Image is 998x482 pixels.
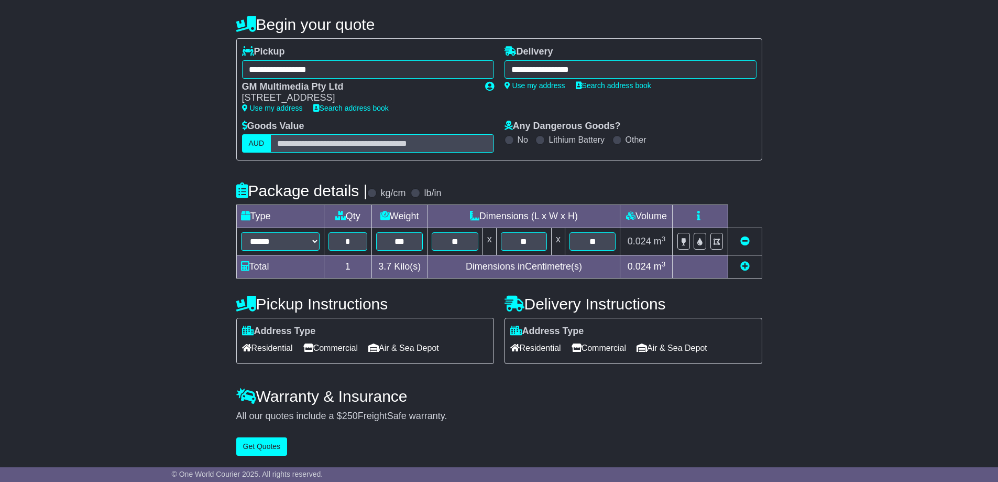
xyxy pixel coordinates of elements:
h4: Begin your quote [236,16,762,33]
h4: Pickup Instructions [236,295,494,313]
td: Type [236,205,324,228]
span: Commercial [572,340,626,356]
label: Any Dangerous Goods? [505,121,621,132]
label: Lithium Battery [549,135,605,145]
div: GM Multimedia Pty Ltd [242,81,475,93]
a: Use my address [242,104,303,112]
span: Air & Sea Depot [637,340,707,356]
td: Kilo(s) [372,255,427,279]
td: Dimensions (L x W x H) [427,205,620,228]
h4: Warranty & Insurance [236,388,762,405]
label: Pickup [242,46,285,58]
h4: Delivery Instructions [505,295,762,313]
span: 250 [342,411,358,421]
span: m [654,236,666,247]
span: Commercial [303,340,358,356]
a: Remove this item [740,236,750,247]
a: Search address book [313,104,389,112]
h4: Package details | [236,182,368,199]
button: Get Quotes [236,437,288,456]
span: m [654,261,666,272]
div: [STREET_ADDRESS] [242,92,475,104]
td: x [552,228,565,255]
td: Dimensions in Centimetre(s) [427,255,620,279]
sup: 3 [662,235,666,243]
label: kg/cm [380,188,405,199]
td: Total [236,255,324,279]
label: lb/in [424,188,441,199]
td: Volume [620,205,673,228]
label: Delivery [505,46,553,58]
label: Other [626,135,646,145]
span: Residential [242,340,293,356]
span: © One World Courier 2025. All rights reserved. [172,470,323,478]
td: Weight [372,205,427,228]
span: 0.024 [628,236,651,247]
td: x [482,228,496,255]
label: Goods Value [242,121,304,132]
span: 0.024 [628,261,651,272]
label: Address Type [510,326,584,337]
div: All our quotes include a $ FreightSafe warranty. [236,411,762,422]
span: Air & Sea Depot [368,340,439,356]
label: AUD [242,134,271,153]
sup: 3 [662,260,666,268]
a: Use my address [505,81,565,90]
label: Address Type [242,326,316,337]
td: 1 [324,255,372,279]
a: Search address book [576,81,651,90]
label: No [518,135,528,145]
span: Residential [510,340,561,356]
td: Qty [324,205,372,228]
span: 3.7 [378,261,391,272]
a: Add new item [740,261,750,272]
